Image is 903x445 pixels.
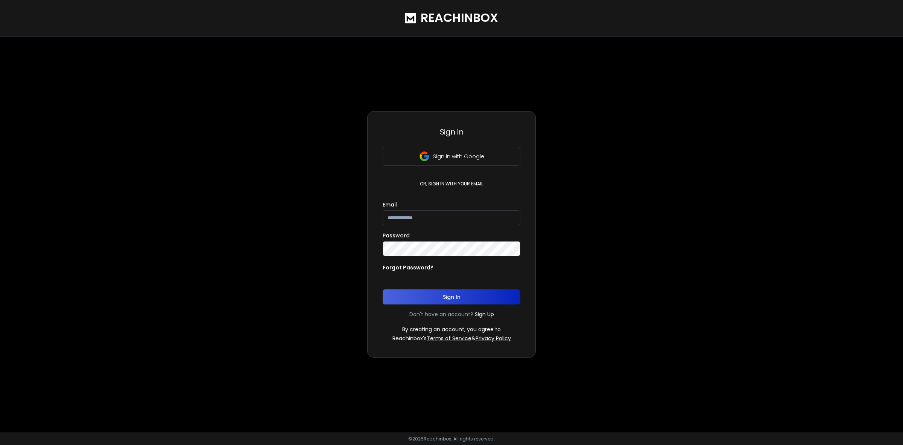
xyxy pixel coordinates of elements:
[475,310,494,318] a: Sign Up
[409,310,473,318] p: Don't have an account?
[392,335,511,342] p: ReachInbox's &
[417,181,486,187] p: or, sign in with your email
[402,326,501,333] p: By creating an account, you agree to
[421,11,498,25] h1: ReachInbox
[383,264,433,271] p: Forgot Password?
[383,233,410,238] label: Password
[408,436,495,442] p: © 2025 Reachinbox. All rights reserved.
[383,289,520,304] button: Sign In
[433,153,484,160] p: Sign in with Google
[405,13,416,23] img: logo
[383,202,397,207] label: Email
[383,147,520,166] button: Sign in with Google
[383,127,520,137] h3: Sign In
[476,335,511,342] a: Privacy Policy
[405,3,498,33] a: ReachInbox
[427,335,471,342] a: Terms of Service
